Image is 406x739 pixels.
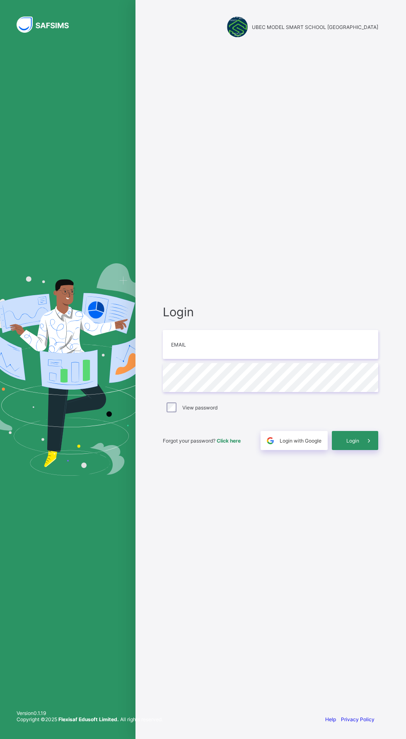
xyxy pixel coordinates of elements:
[17,710,163,716] span: Version 0.1.19
[346,438,359,444] span: Login
[252,24,378,30] span: UBEC MODEL SMART SCHOOL [GEOGRAPHIC_DATA]
[58,716,119,722] strong: Flexisaf Edusoft Limited.
[163,305,378,319] span: Login
[163,438,241,444] span: Forgot your password?
[266,436,275,445] img: google.396cfc9801f0270233282035f929180a.svg
[217,438,241,444] a: Click here
[341,716,375,722] a: Privacy Policy
[325,716,336,722] a: Help
[280,438,321,444] span: Login with Google
[17,716,163,722] span: Copyright © 2025 All rights reserved.
[182,404,217,411] label: View password
[17,17,79,33] img: SAFSIMS Logo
